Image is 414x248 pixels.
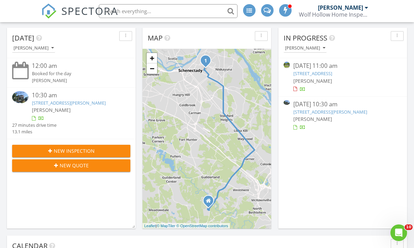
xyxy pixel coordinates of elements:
a: [DATE] 10:30 am [STREET_ADDRESS][PERSON_NAME] [PERSON_NAME] [284,100,402,131]
a: © OpenStreetMap contributors [176,224,228,228]
span: SPECTORA [61,3,118,18]
a: SPECTORA [41,9,118,24]
span: 10 [405,224,413,230]
i: 1 [204,59,207,63]
img: 9288120%2Fcover_photos%2F5asfaKxa77fU1B7YgQX9%2Fsmall.9288120-1756390367669 [12,91,28,103]
div: [PERSON_NAME] [285,46,325,51]
button: New Inspection [12,145,130,157]
iframe: Intercom live chat [390,224,407,241]
img: streetview [284,62,290,68]
div: [DATE] 11:00 am [293,62,392,70]
button: [PERSON_NAME] [12,44,55,53]
a: [STREET_ADDRESS] [293,70,332,77]
a: Leaflet [144,224,156,228]
span: In Progress [284,33,327,43]
a: © MapTiler [157,224,175,228]
img: 9288120%2Fcover_photos%2F5asfaKxa77fU1B7YgQX9%2Fsmall.9288120-1756390367669 [284,100,290,105]
div: Booked for the day [32,70,121,77]
span: [DATE] [12,33,34,43]
span: New Inspection [54,147,95,154]
div: | [143,223,230,229]
div: 12:00 am [32,62,121,70]
a: 10:30 am [STREET_ADDRESS][PERSON_NAME] [PERSON_NAME] 27 minutes drive time 13.1 miles [12,91,130,135]
span: New Quote [60,162,89,169]
span: [PERSON_NAME] [32,107,71,113]
div: 10:30 am [32,91,121,100]
a: [STREET_ADDRESS][PERSON_NAME] [32,100,106,106]
div: 13.1 miles [12,129,57,135]
div: 27 minutes drive time [12,122,57,129]
span: [PERSON_NAME] [293,116,332,122]
div: [PERSON_NAME] [32,77,121,84]
div: 35 McClellan Ave, Amsterdam, NY 12308 [206,60,210,64]
span: [PERSON_NAME] [293,78,332,84]
div: 12 Greystone Drive, Voorheesville NY 12186 [208,201,213,205]
a: [STREET_ADDRESS][PERSON_NAME] [293,109,367,115]
div: [PERSON_NAME] [14,46,54,51]
a: Zoom in [147,53,157,63]
img: The Best Home Inspection Software - Spectora [41,3,57,19]
span: Map [148,33,163,43]
a: Zoom out [147,63,157,74]
div: Wolf Hollow Home Inspections [299,11,368,18]
input: Search everything... [99,4,238,18]
button: New Quote [12,159,130,172]
div: [PERSON_NAME] [318,4,363,11]
div: [DATE] 10:30 am [293,100,392,109]
a: [DATE] 11:00 am [STREET_ADDRESS] [PERSON_NAME] [284,62,402,92]
button: [PERSON_NAME] [284,44,327,53]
